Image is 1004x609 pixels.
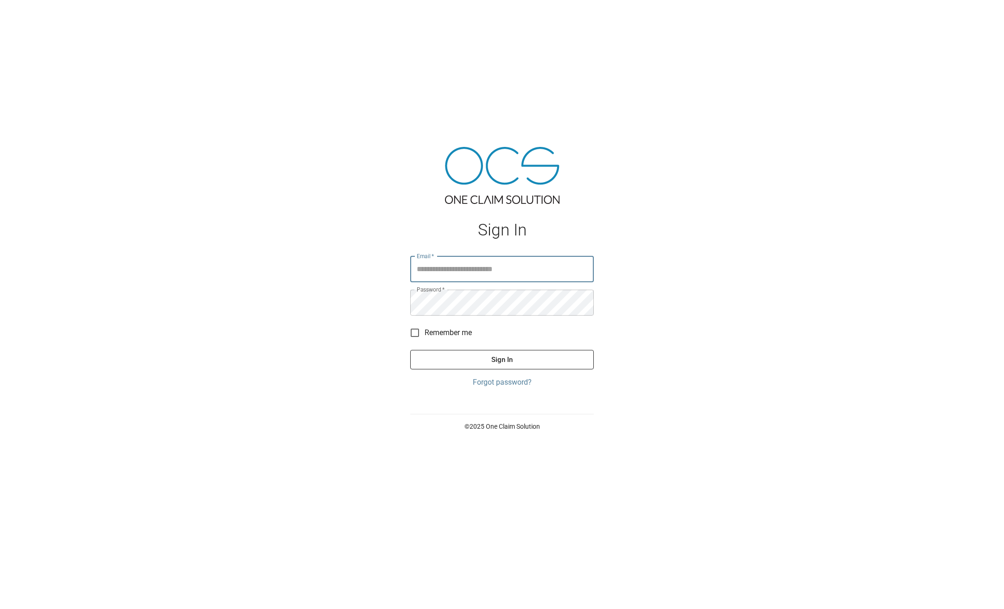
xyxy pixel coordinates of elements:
[410,221,594,240] h1: Sign In
[425,327,472,338] span: Remember me
[410,377,594,388] a: Forgot password?
[417,285,445,293] label: Password
[410,422,594,431] p: © 2025 One Claim Solution
[417,252,434,260] label: Email
[11,6,48,24] img: ocs-logo-white-transparent.png
[445,147,559,204] img: ocs-logo-tra.png
[410,350,594,369] button: Sign In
